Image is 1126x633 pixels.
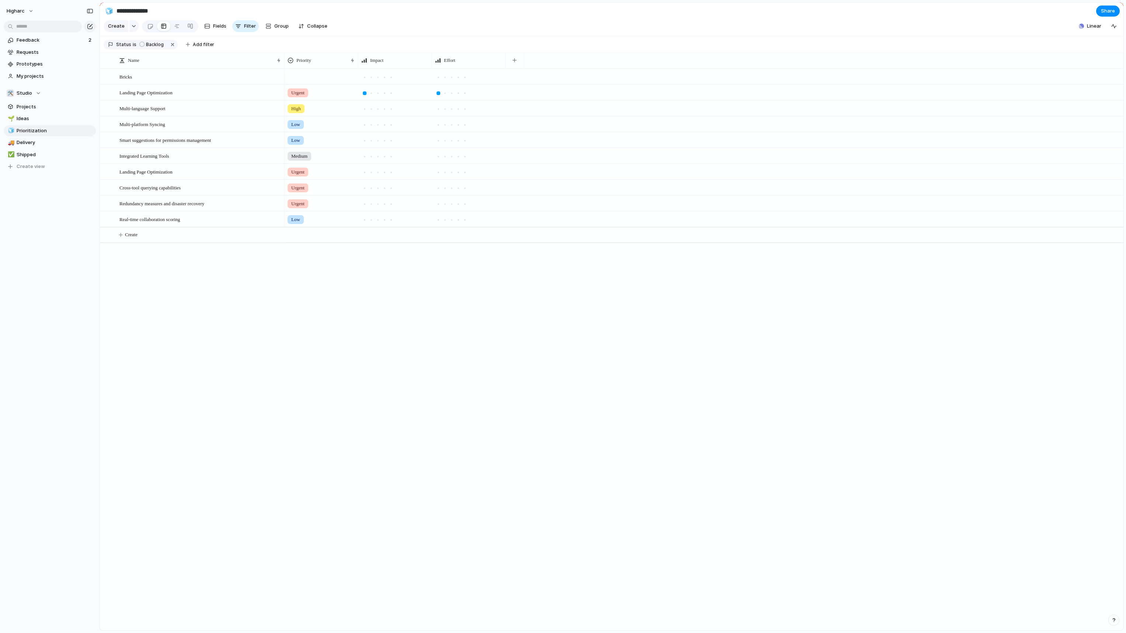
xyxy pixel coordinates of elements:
button: Linear [1076,21,1104,32]
span: Requests [17,49,93,56]
div: 🌱 [8,115,13,123]
span: Impact [370,57,383,64]
div: 🚚 [8,139,13,147]
span: My projects [17,73,93,80]
span: Multi-platform Syncing [119,120,165,128]
button: Filter [232,20,259,32]
span: Delivery [17,139,93,146]
button: Group [262,20,292,32]
span: is [133,41,136,48]
span: High [291,105,301,112]
button: Fields [201,20,229,32]
span: Urgent [291,89,305,97]
span: Urgent [291,184,305,192]
span: Multi-language Support [119,104,166,112]
span: Status [116,41,131,48]
span: Backlog [146,41,164,48]
span: Low [291,137,300,144]
button: 🧊 [103,5,115,17]
div: 🛠️ [7,90,14,97]
span: Share [1101,7,1115,15]
button: ✅ [7,151,14,158]
button: 🧊 [7,127,14,134]
span: Name [128,57,139,64]
span: Low [291,216,300,223]
span: Priority [296,57,311,64]
span: Smart suggestions for permissions management [119,136,211,144]
button: Share [1096,6,1120,17]
span: Add filter [193,41,214,48]
span: Projects [17,103,93,111]
span: 2 [88,36,93,44]
button: 🌱 [7,115,14,122]
span: Ideas [17,115,93,122]
a: My projects [4,71,96,82]
span: Redundancy measures and disaster recovery [119,199,204,207]
a: ✅Shipped [4,149,96,160]
button: 🚚 [7,139,14,146]
span: Low [291,121,300,128]
button: Add filter [181,39,219,50]
span: Studio [17,90,32,97]
div: 🧊 [8,126,13,135]
a: 🚚Delivery [4,137,96,148]
a: Requests [4,47,96,58]
a: 🧊Prioritization [4,125,96,136]
span: Linear [1087,22,1101,30]
span: Medium [291,153,307,160]
span: Prototypes [17,60,93,68]
span: Collapse [307,22,327,30]
span: Fields [213,22,226,30]
span: Create view [17,163,45,170]
div: ✅ [8,150,13,159]
span: Bricks [119,72,132,81]
span: higharc [7,7,25,15]
span: Feedback [17,36,86,44]
span: Create [108,22,125,30]
span: Effort [444,57,455,64]
span: Urgent [291,168,305,176]
button: is [131,41,138,49]
a: 🌱Ideas [4,113,96,124]
button: 🛠️Studio [4,88,96,99]
a: Projects [4,101,96,112]
button: Create view [4,161,96,172]
span: Urgent [291,200,305,207]
span: Integrated Learning Tools [119,151,169,160]
button: Backlog [137,41,168,49]
span: Landing Page Optimization [119,88,173,97]
span: Filter [244,22,256,30]
span: Create [125,231,138,238]
span: Cross-tool querying capabilities [119,183,181,192]
span: Shipped [17,151,93,158]
a: Prototypes [4,59,96,70]
div: 🧊 [105,6,113,16]
a: Feedback2 [4,35,96,46]
span: Group [274,22,289,30]
span: Real-time collaboration scoring [119,215,180,223]
button: higharc [3,5,38,17]
button: Collapse [295,20,330,32]
span: Landing Page Optimization [119,167,173,176]
span: Prioritization [17,127,93,134]
button: Create [104,20,128,32]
